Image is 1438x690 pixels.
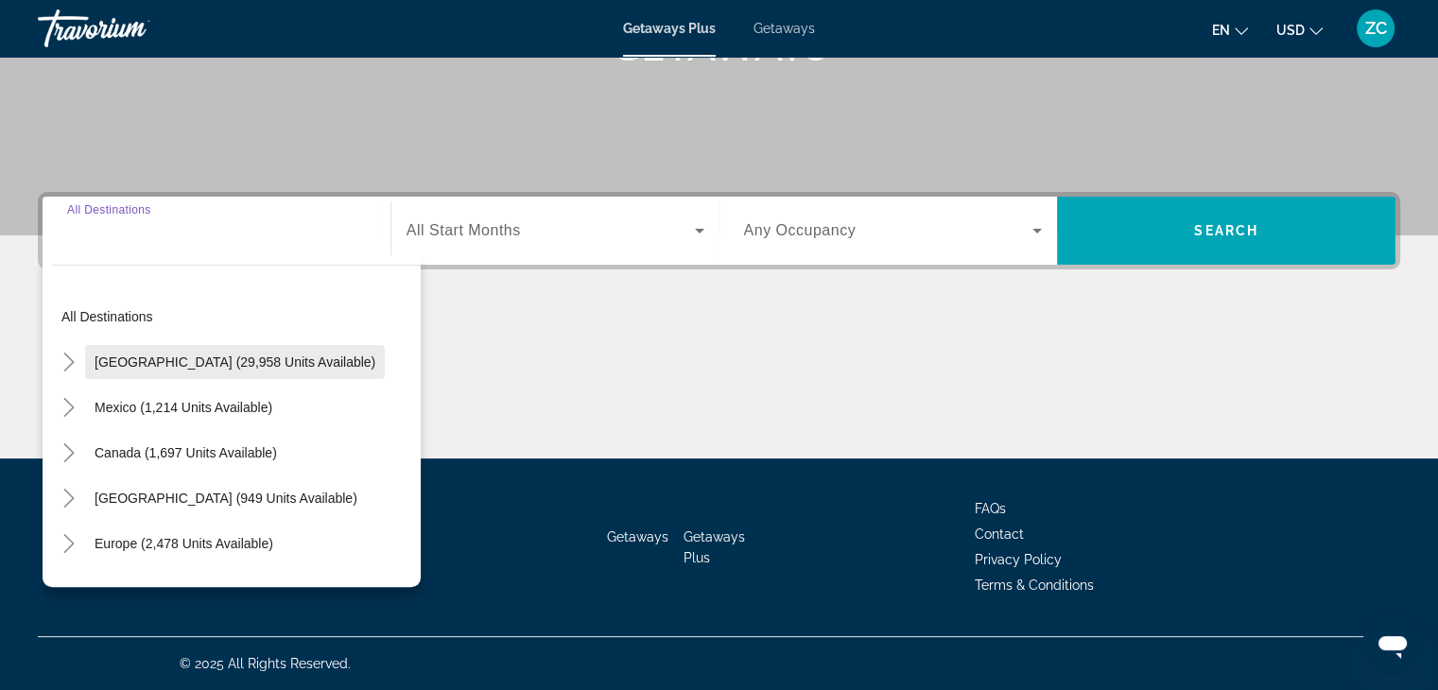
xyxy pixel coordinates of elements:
button: Europe (2,478 units available) [85,526,283,561]
button: Toggle United States (29,958 units available) [52,346,85,379]
span: ZC [1365,19,1387,38]
button: Toggle Mexico (1,214 units available) [52,391,85,424]
span: Any Occupancy [744,222,857,238]
a: Getaways Plus [684,529,745,565]
button: Search [1057,197,1395,265]
a: Travorium [38,4,227,53]
button: User Menu [1351,9,1400,48]
button: Change currency [1276,16,1323,43]
button: Change language [1212,16,1248,43]
div: Search widget [43,197,1395,265]
span: Europe (2,478 units available) [95,536,273,551]
span: USD [1276,23,1305,38]
button: [GEOGRAPHIC_DATA] (29,958 units available) [85,345,385,379]
span: Search [1194,223,1258,238]
span: [GEOGRAPHIC_DATA] (949 units available) [95,491,357,506]
span: Mexico (1,214 units available) [95,400,272,415]
span: en [1212,23,1230,38]
span: All destinations [61,309,153,324]
a: Getaways Plus [623,21,716,36]
iframe: Button to launch messaging window [1362,614,1423,675]
span: Canada (1,697 units available) [95,445,277,460]
button: Mexico (1,214 units available) [85,390,282,424]
a: Privacy Policy [975,552,1062,567]
button: Toggle Caribbean & Atlantic Islands (949 units available) [52,482,85,515]
button: Australia (208 units available) [85,572,281,606]
button: Toggle Canada (1,697 units available) [52,437,85,470]
button: Toggle Europe (2,478 units available) [52,527,85,561]
button: [GEOGRAPHIC_DATA] (949 units available) [85,481,367,515]
span: [GEOGRAPHIC_DATA] (29,958 units available) [95,354,375,370]
a: Getaways [607,529,668,544]
span: All Start Months [407,222,521,238]
a: Terms & Conditions [975,578,1094,593]
a: Getaways [754,21,815,36]
span: All Destinations [67,203,151,216]
button: Toggle Australia (208 units available) [52,573,85,606]
a: FAQs [975,501,1006,516]
button: Canada (1,697 units available) [85,436,286,470]
a: Contact [975,526,1024,542]
span: © 2025 All Rights Reserved. [180,656,351,671]
button: All destinations [52,300,421,334]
